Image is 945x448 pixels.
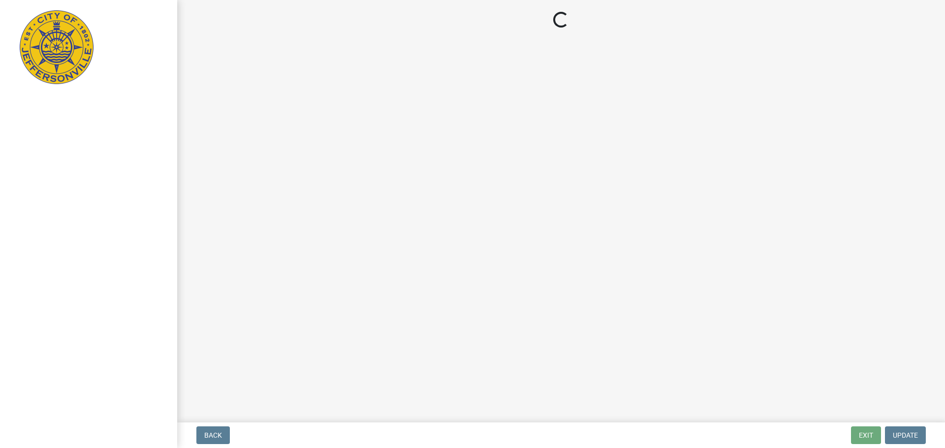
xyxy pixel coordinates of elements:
[885,426,926,444] button: Update
[20,10,94,84] img: City of Jeffersonville, Indiana
[204,431,222,439] span: Back
[893,431,918,439] span: Update
[196,426,230,444] button: Back
[851,426,881,444] button: Exit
